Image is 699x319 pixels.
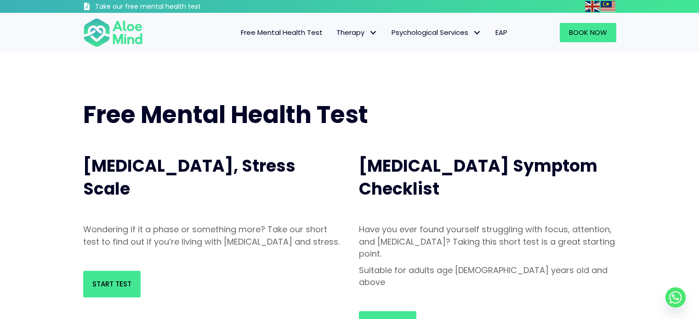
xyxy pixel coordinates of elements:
a: Start Test [83,271,141,297]
a: English [585,1,601,11]
a: Book Now [560,23,616,42]
span: Therapy [336,28,378,37]
a: Psychological ServicesPsychological Services: submenu [385,23,489,42]
span: Psychological Services: submenu [471,26,484,39]
img: Aloe mind Logo [83,17,143,48]
nav: Menu [155,23,514,42]
span: Free Mental Health Test [83,98,368,131]
span: [MEDICAL_DATA], Stress Scale [83,154,296,201]
a: Take our free mental health test [83,2,250,13]
a: Whatsapp [665,287,686,308]
h3: Take our free mental health test [95,2,250,11]
span: Start Test [92,279,131,289]
p: Wondering if it a phase or something more? Take our short test to find out if you’re living with ... [83,224,341,247]
span: [MEDICAL_DATA] Symptom Checklist [359,154,597,201]
p: Suitable for adults age [DEMOGRAPHIC_DATA] years old and above [359,264,616,288]
a: Malay [601,1,616,11]
span: Book Now [569,28,607,37]
img: en [585,1,600,12]
span: Therapy: submenu [367,26,380,39]
a: TherapyTherapy: submenu [330,23,385,42]
span: Psychological Services [392,28,482,37]
a: EAP [489,23,514,42]
span: EAP [495,28,507,37]
img: ms [601,1,615,12]
a: Free Mental Health Test [234,23,330,42]
span: Free Mental Health Test [241,28,323,37]
p: Have you ever found yourself struggling with focus, attention, and [MEDICAL_DATA]? Taking this sh... [359,224,616,259]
